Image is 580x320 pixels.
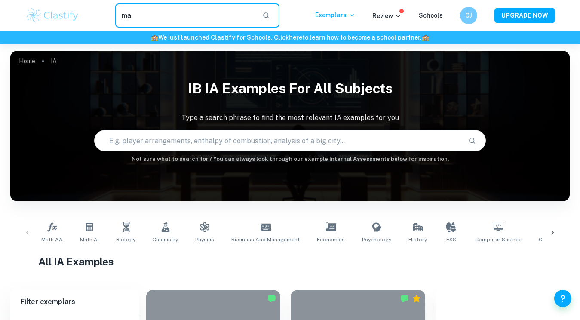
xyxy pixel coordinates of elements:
span: Psychology [362,236,391,243]
h6: CJ [463,11,473,20]
h6: Not sure what to search for? You can always look through our example Internal Assessments below f... [10,155,570,163]
p: Review [372,11,402,21]
img: Clastify logo [25,7,80,24]
img: Marked [267,294,276,303]
span: Geography [539,236,567,243]
h6: Filter exemplars [10,290,139,314]
input: E.g. player arrangements, enthalpy of combustion, analysis of a big city... [95,129,461,153]
a: here [289,34,302,41]
p: Type a search phrase to find the most relevant IA examples for you [10,113,570,123]
span: Math AI [80,236,99,243]
div: Premium [412,294,421,303]
span: Computer Science [475,236,522,243]
span: Chemistry [153,236,178,243]
h1: IB IA examples for all subjects [10,75,570,102]
a: Schools [419,12,443,19]
span: Biology [116,236,135,243]
p: Exemplars [315,10,355,20]
button: Search [465,133,479,148]
span: Economics [317,236,345,243]
a: Home [19,55,35,67]
input: Search for any exemplars... [115,3,256,28]
button: Help and Feedback [554,290,571,307]
button: UPGRADE NOW [494,8,555,23]
p: IA [51,56,57,66]
span: Math AA [41,236,63,243]
span: Physics [195,236,214,243]
img: Marked [400,294,409,303]
button: CJ [460,7,477,24]
h6: We just launched Clastify for Schools. Click to learn how to become a school partner. [2,33,578,42]
span: 🏫 [422,34,429,41]
h1: All IA Examples [38,254,542,269]
span: ESS [446,236,456,243]
span: 🏫 [151,34,158,41]
span: History [408,236,427,243]
span: Business and Management [231,236,300,243]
